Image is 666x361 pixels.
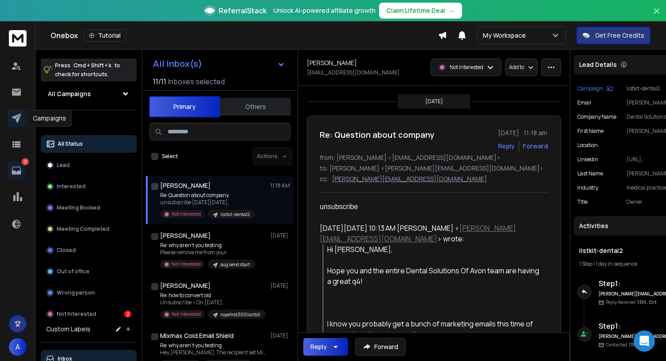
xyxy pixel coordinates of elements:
[320,164,548,173] p: to: [PERSON_NAME] <[PERSON_NAME][EMAIL_ADDRESS][DOMAIN_NAME]>
[41,263,137,280] button: Out of office
[22,158,29,165] p: 2
[160,231,211,240] h1: [PERSON_NAME]
[124,311,131,318] div: 2
[41,220,137,238] button: Meeting Completed
[57,289,95,296] p: Wrong person
[41,284,137,302] button: Wrong person
[634,330,655,352] div: Open Intercom Messenger
[41,241,137,259] button: Closed
[153,59,202,68] h1: All Inbox(s)
[27,110,72,127] div: Campaigns
[168,76,225,87] h3: Inboxes selected
[307,58,357,67] h1: [PERSON_NAME]
[8,162,25,179] a: 2
[220,311,260,318] p: royafirst300lisrtkit
[577,184,598,191] p: industry
[57,247,76,254] p: Closed
[355,338,406,356] button: Forward
[83,29,126,42] button: Tutorial
[577,128,603,135] p: First Name
[449,6,455,15] span: →
[160,281,211,290] h1: [PERSON_NAME]
[41,135,137,153] button: All Status
[320,153,548,162] p: from: [PERSON_NAME] <[EMAIL_ADDRESS][DOMAIN_NAME]>
[51,29,438,42] div: Onebox
[577,113,616,120] p: Company Name
[160,199,255,206] p: unsubscribe [DATE][DATE],
[57,225,110,233] p: Meeting Completed
[270,182,290,189] p: 11:18 AM
[160,292,266,299] p: Re: how to convert old
[320,202,541,212] div: unsubscribe
[172,211,201,217] p: Not Interested
[595,260,637,268] span: 1 day in sequence
[9,338,27,356] button: A
[523,142,548,151] div: Forward
[58,140,83,148] p: All Status
[320,223,541,244] div: [DATE][DATE] 10:13 AM [PERSON_NAME] < > wrote:
[72,60,113,70] span: Cmd + Shift + k
[379,3,462,19] button: Claim Lifetime Deal→
[270,282,290,289] p: [DATE]
[172,261,201,268] p: Not Interested
[651,5,662,27] button: Close banner
[41,117,137,130] h3: Filters
[160,299,266,306] p: Unsubscribe > On [DATE],
[595,31,644,40] p: Get Free Credits
[270,332,290,339] p: [DATE]
[577,99,591,106] p: Email
[498,128,548,137] p: [DATE] : 11:18 am
[579,260,592,268] span: 1 Step
[160,349,266,356] p: Hey [PERSON_NAME], The recipient set Mixmax
[48,89,91,98] h1: All Campaigns
[606,299,657,306] p: Reply Received
[41,199,137,217] button: Meeting Booked
[41,178,137,195] button: Interested
[307,69,400,76] p: [EMAIL_ADDRESS][DOMAIN_NAME]
[57,183,86,190] p: Interested
[577,85,603,92] p: Campaign
[160,242,255,249] p: Re: why aren't you testing
[57,162,70,169] p: Lead
[483,31,529,40] p: My Workspace
[577,170,603,177] p: Last Name
[303,338,348,356] button: Reply
[577,85,613,92] button: Campaign
[270,232,290,239] p: [DATE]
[637,299,657,305] span: 13th, Oct
[577,142,598,149] p: location
[629,342,648,348] span: 13th, Oct
[320,128,435,141] h1: Re: Question about company
[220,97,291,116] button: Others
[46,325,90,334] h3: Custom Labels
[606,342,648,348] p: Contacted
[41,305,137,323] button: Not Interested2
[153,76,166,87] span: 11 / 11
[149,96,220,117] button: Primary
[310,342,327,351] div: Reply
[332,175,487,183] p: [PERSON_NAME][EMAIL_ADDRESS][DOMAIN_NAME]
[577,156,598,163] p: linkedin
[160,192,255,199] p: Re: Question about company
[57,268,90,275] p: Out of office
[160,331,234,340] h1: Mixmax Cold Email Shield
[55,61,120,79] p: Press to check for shortcuts.
[450,64,483,71] p: Not Interested
[219,5,266,16] span: ReferralStack
[576,27,650,44] button: Get Free Credits
[577,198,588,206] p: title
[162,153,178,160] label: Select
[172,311,201,318] p: Not Interested
[509,64,524,71] p: Add to
[146,55,292,73] button: All Inbox(s)
[160,342,266,349] p: Re: why aren't you testing
[274,6,376,15] p: Unlock AI-powered affiliate growth
[579,60,617,69] p: Lead Details
[41,85,137,103] button: All Campaigns
[425,98,443,105] p: [DATE]
[320,175,329,183] p: cc:
[41,156,137,174] button: Lead
[160,181,211,190] h1: [PERSON_NAME]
